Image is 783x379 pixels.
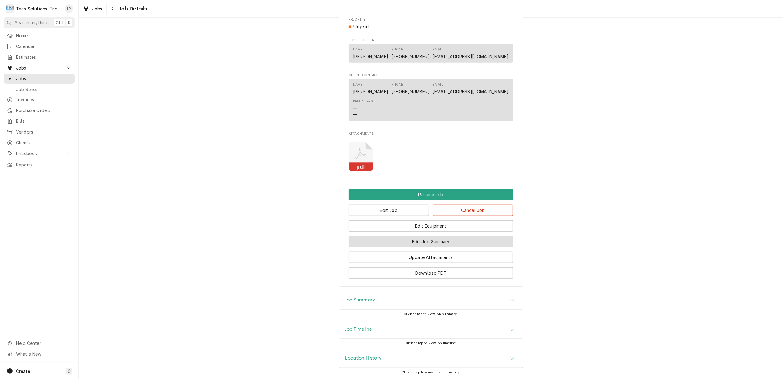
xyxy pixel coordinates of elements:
[353,47,388,59] div: Name
[349,247,513,263] div: Button Group Row
[4,84,75,94] a: Job Series
[349,23,513,30] span: Priority
[16,96,72,103] span: Invoices
[4,94,75,105] a: Invoices
[349,216,513,232] div: Button Group Row
[433,82,444,87] div: Email
[349,189,513,200] button: Resume Job
[353,111,357,118] div: —
[4,41,75,51] a: Calendar
[433,47,444,52] div: Email
[4,17,75,28] button: Search anythingCtrlK
[433,82,509,94] div: Email
[349,263,513,279] div: Button Group Row
[349,142,373,171] button: pdf
[118,5,147,13] span: Job Details
[433,89,509,94] a: [EMAIL_ADDRESS][DOMAIN_NAME]
[65,4,73,13] div: LP
[349,17,513,22] span: Priority
[349,79,513,121] div: Contact
[4,74,75,84] a: Jobs
[349,252,513,263] button: Update Attachments
[349,205,429,216] button: Edit Job
[16,54,72,60] span: Estimates
[16,43,72,50] span: Calendar
[353,105,357,111] div: —
[353,47,363,52] div: Name
[345,355,382,361] h3: Location History
[349,38,513,43] span: Job Reporter
[4,127,75,137] a: Vendors
[92,6,103,12] span: Jobs
[349,38,513,66] div: Job Reporter
[339,350,523,368] button: Accordion Details Expand Trigger
[349,73,513,124] div: Client Contact
[4,63,75,73] a: Go to Jobs
[16,75,72,82] span: Jobs
[339,292,523,309] button: Accordion Details Expand Trigger
[68,19,71,26] span: K
[353,82,363,87] div: Name
[433,205,513,216] button: Cancel Job
[353,53,388,60] div: [PERSON_NAME]
[391,89,430,94] a: [PHONE_NUMBER]
[68,368,71,374] span: C
[80,4,105,14] a: Jobs
[16,340,71,346] span: Help Center
[349,236,513,247] button: Edit Job Summary
[4,30,75,41] a: Home
[405,341,457,345] span: Click or tap to view job timeline.
[345,297,375,303] h3: Job Summary
[16,139,72,146] span: Clients
[353,99,373,118] div: Reminders
[349,131,513,136] span: Attachments
[339,292,523,310] div: Job Summary
[339,350,523,368] div: Location History
[16,32,72,39] span: Home
[349,232,513,247] div: Button Group Row
[15,19,49,26] span: Search anything
[349,189,513,279] div: Button Group
[349,44,513,66] div: Job Reporter List
[391,82,403,87] div: Phone
[16,65,62,71] span: Jobs
[339,350,523,368] div: Accordion Header
[353,88,388,95] div: [PERSON_NAME]
[391,82,430,94] div: Phone
[349,189,513,200] div: Button Group Row
[391,47,430,59] div: Phone
[4,105,75,115] a: Purchase Orders
[349,267,513,279] button: Download PDF
[4,349,75,359] a: Go to What's New
[4,160,75,170] a: Reports
[349,200,513,216] div: Button Group Row
[339,321,523,339] button: Accordion Details Expand Trigger
[349,220,513,232] button: Edit Equipment
[108,4,118,14] button: Navigate back
[16,369,30,374] span: Create
[16,107,72,114] span: Purchase Orders
[6,4,14,13] div: Tech Solutions, Inc.'s Avatar
[349,131,513,176] div: Attachments
[401,370,460,374] span: Click or tap to view location history.
[433,47,509,59] div: Email
[16,118,72,124] span: Bills
[353,99,373,104] div: Reminders
[339,292,523,309] div: Accordion Header
[6,4,14,13] div: T
[65,4,73,13] div: Lisa Paschal's Avatar
[4,116,75,126] a: Bills
[349,44,513,63] div: Contact
[349,23,513,30] div: Urgent
[391,54,430,59] a: [PHONE_NUMBER]
[16,6,58,12] div: Tech Solutions, Inc.
[345,326,372,332] h3: Job Timeline
[391,47,403,52] div: Phone
[4,138,75,148] a: Clients
[4,338,75,348] a: Go to Help Center
[404,312,458,316] span: Click or tap to view job summary.
[353,82,388,94] div: Name
[349,137,513,176] span: Attachments
[4,148,75,158] a: Go to Pricebook
[339,321,523,339] div: Accordion Header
